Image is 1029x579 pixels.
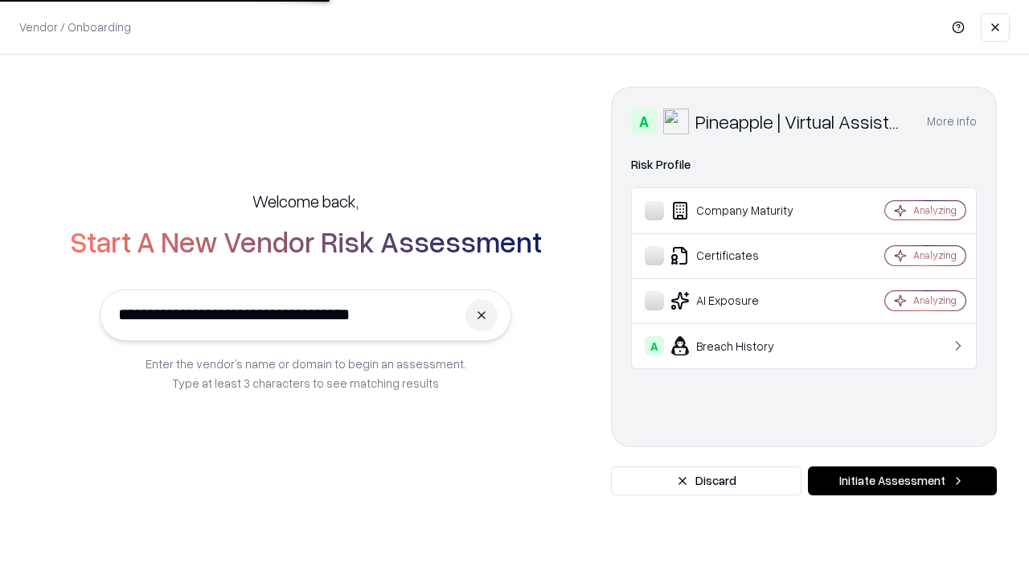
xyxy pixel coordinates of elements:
[645,291,837,310] div: AI Exposure
[695,109,908,134] div: Pineapple | Virtual Assistant Agency
[913,203,957,217] div: Analyzing
[645,201,837,220] div: Company Maturity
[146,354,466,392] p: Enter the vendor’s name or domain to begin an assessment. Type at least 3 characters to see match...
[663,109,689,134] img: Pineapple | Virtual Assistant Agency
[808,466,997,495] button: Initiate Assessment
[70,225,542,257] h2: Start A New Vendor Risk Assessment
[645,336,837,355] div: Breach History
[631,155,977,175] div: Risk Profile
[252,190,359,212] h5: Welcome back,
[645,246,837,265] div: Certificates
[611,466,801,495] button: Discard
[631,109,657,134] div: A
[913,248,957,262] div: Analyzing
[913,294,957,307] div: Analyzing
[645,336,664,355] div: A
[927,107,977,136] button: More info
[19,18,131,35] p: Vendor / Onboarding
